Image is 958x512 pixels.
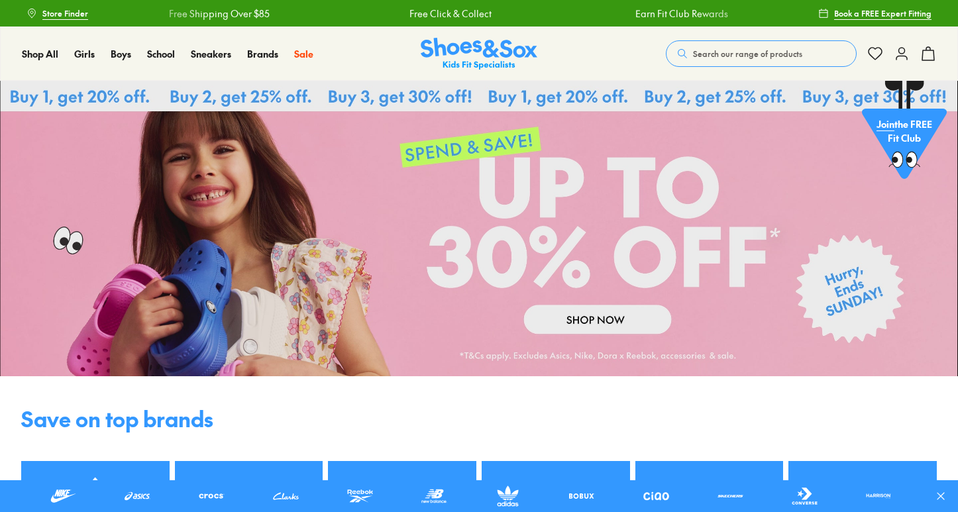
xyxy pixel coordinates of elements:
[22,47,58,61] a: Shop All
[42,7,88,19] span: Store Finder
[862,107,947,156] p: the FREE Fit Club
[147,47,175,61] a: School
[834,7,931,19] span: Book a FREE Expert Fitting
[693,48,802,60] span: Search our range of products
[294,47,313,61] a: Sale
[247,47,278,61] a: Brands
[147,47,175,60] span: School
[405,7,487,21] a: Free Click & Collect
[666,40,857,67] button: Search our range of products
[631,7,723,21] a: Earn Fit Club Rewards
[247,47,278,60] span: Brands
[22,47,58,60] span: Shop All
[877,117,894,130] span: Join
[111,47,131,60] span: Boys
[74,47,95,61] a: Girls
[111,47,131,61] a: Boys
[27,1,88,25] a: Store Finder
[421,38,537,70] a: Shoes & Sox
[294,47,313,60] span: Sale
[862,80,947,186] a: Jointhe FREE Fit Club
[74,47,95,60] span: Girls
[164,7,265,21] a: Free Shipping Over $85
[818,1,931,25] a: Book a FREE Expert Fitting
[191,47,231,61] a: Sneakers
[191,47,231,60] span: Sneakers
[421,38,537,70] img: SNS_Logo_Responsive.svg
